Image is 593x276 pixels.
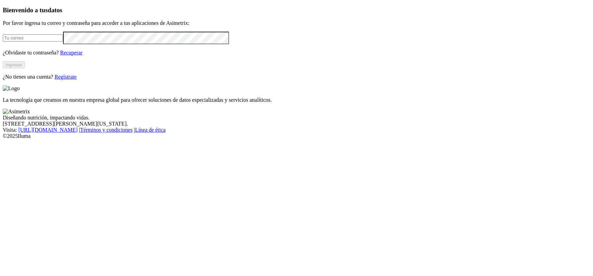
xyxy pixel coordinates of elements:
[3,50,590,56] p: ¿Olvidaste tu contraseña?
[48,6,62,14] span: datos
[3,133,590,139] div: © 2025 Iluma
[80,127,133,133] a: Términos y condiciones
[60,50,82,55] a: Recuperar
[3,109,30,115] img: Asimetrix
[55,74,77,80] a: Regístrate
[3,61,25,68] button: Ingresar
[3,85,20,92] img: Logo
[18,127,78,133] a: [URL][DOMAIN_NAME]
[3,121,590,127] div: [STREET_ADDRESS][PERSON_NAME][US_STATE].
[3,115,590,121] div: Diseñando nutrición, impactando vidas.
[3,74,590,80] p: ¿No tienes una cuenta?
[3,34,63,42] input: Tu correo
[3,127,590,133] div: Visita : | |
[3,6,590,14] h3: Bienvenido a tus
[3,20,590,26] p: Por favor ingresa tu correo y contraseña para acceder a tus aplicaciones de Asimetrix:
[135,127,166,133] a: Línea de ética
[3,97,590,103] p: La tecnología que creamos en nuestra empresa global para ofrecer soluciones de datos especializad...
